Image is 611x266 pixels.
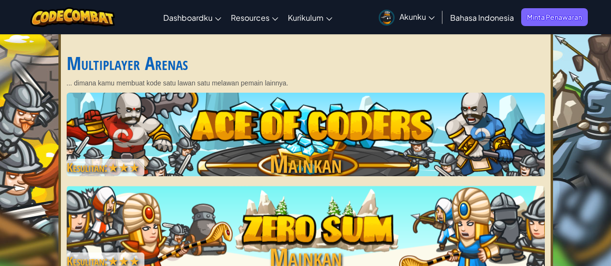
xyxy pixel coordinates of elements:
div: Mainkan [270,147,378,181]
span: Akunku [399,12,435,22]
a: Dashboardku [158,4,226,30]
a: Minta Penawaran [521,8,588,26]
span: Bahasa Indonesia [450,13,514,23]
span: Dashboardku [163,13,213,23]
a: Resources [226,4,283,30]
div: ★★★ [67,159,144,176]
p: ... dimana kamu membuat kode satu lawan satu melawan pemain lainnya. [67,78,545,88]
img: Ace of Coders [67,93,545,176]
a: Ace of CodersKesulitan:★★★Mainkan [67,93,545,176]
a: Kurikulum [283,4,337,30]
span: Resources [231,13,270,23]
a: Bahasa Indonesia [445,4,519,30]
img: avatar [379,10,395,26]
img: CodeCombat logo [30,7,115,27]
a: Akunku [374,2,440,32]
span: Kesulitan: [67,159,108,176]
a: Multiplayer Arenas [67,50,188,76]
span: Kurikulum [288,13,324,23]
